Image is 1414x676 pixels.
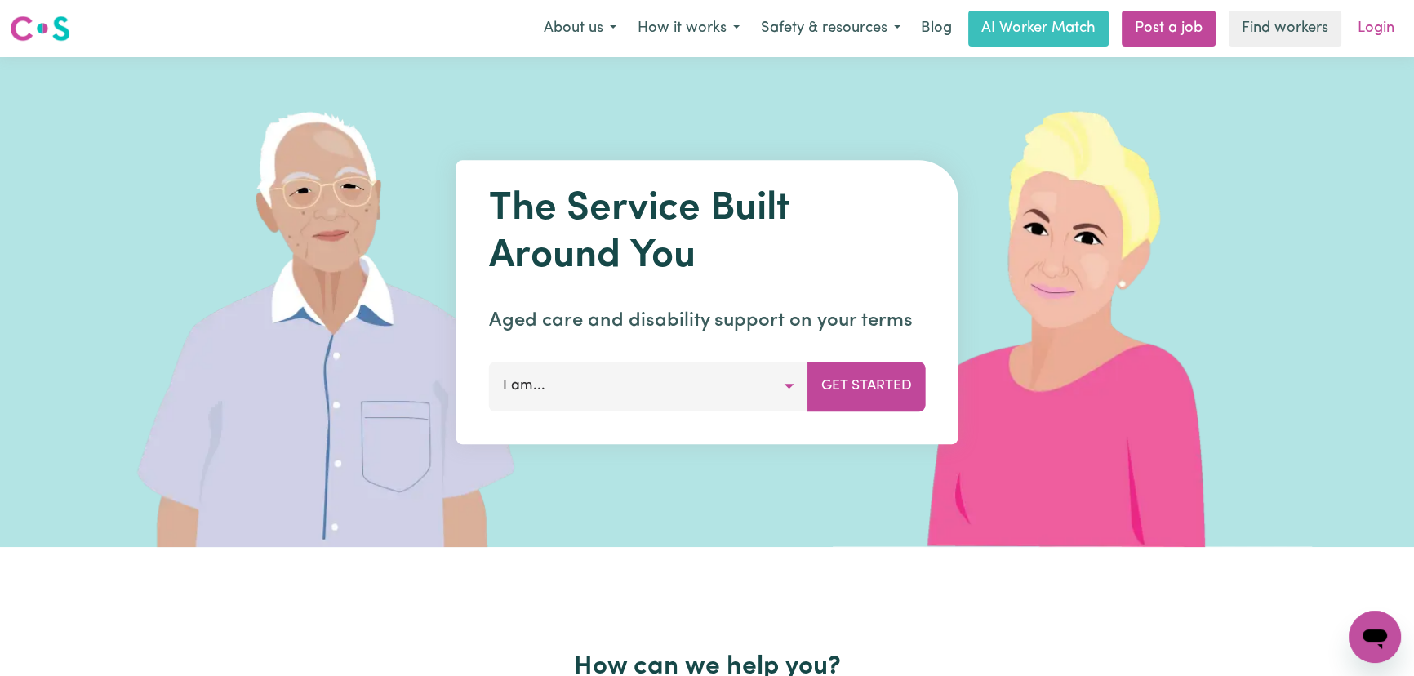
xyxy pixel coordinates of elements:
[750,11,911,46] button: Safety & resources
[489,306,926,336] p: Aged care and disability support on your terms
[1348,11,1404,47] a: Login
[627,11,750,46] button: How it works
[1122,11,1216,47] a: Post a job
[533,11,627,46] button: About us
[489,362,808,411] button: I am...
[807,362,926,411] button: Get Started
[1349,611,1401,663] iframe: Button to launch messaging window
[10,14,70,43] img: Careseekers logo
[10,10,70,47] a: Careseekers logo
[489,186,926,280] h1: The Service Built Around You
[911,11,962,47] a: Blog
[1229,11,1341,47] a: Find workers
[968,11,1109,47] a: AI Worker Match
